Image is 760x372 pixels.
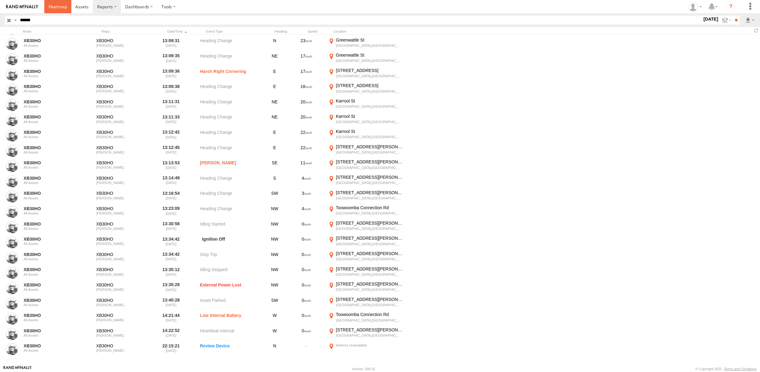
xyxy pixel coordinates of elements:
[24,206,83,211] a: XB30HO
[336,83,403,88] div: [STREET_ADDRESS]
[288,114,325,128] div: 20
[24,349,83,352] div: All Assets
[264,37,285,51] div: N
[24,242,83,246] div: All Assets
[726,2,736,12] i: ?
[159,327,183,341] label: 14:22:52 [DATE]
[24,53,83,59] a: XB30HO
[264,52,285,66] div: NE
[264,174,285,189] div: S
[96,120,156,124] div: [PERSON_NAME]
[264,281,285,295] div: NW
[336,37,403,43] div: Greenwattle St
[200,159,261,173] label: [PERSON_NAME]
[327,281,404,295] label: Click to View Event Location
[96,84,156,89] div: XB30HO
[327,52,404,66] label: Click to View Event Location
[24,166,83,169] div: All Assets
[336,150,403,154] div: [GEOGRAPHIC_DATA],[GEOGRAPHIC_DATA]
[327,327,404,341] label: Click to View Event Location
[96,313,156,318] div: XB30HO
[352,367,375,371] div: Version: 305.01
[288,190,325,204] div: 3
[264,114,285,128] div: NE
[200,205,261,219] label: Heading Change
[24,59,83,62] div: All Assets
[288,174,325,189] div: 4
[96,349,156,352] div: [PERSON_NAME]
[13,16,18,25] label: Search Query
[159,251,183,265] label: 13:34:42 [DATE]
[336,303,403,307] div: [GEOGRAPHIC_DATA],[GEOGRAPHIC_DATA]
[159,220,183,234] label: 13:30:58 [DATE]
[336,318,403,322] div: [GEOGRAPHIC_DATA],[GEOGRAPHIC_DATA]
[327,190,404,204] label: Click to View Event Location
[264,251,285,265] div: NW
[336,211,403,215] div: [GEOGRAPHIC_DATA],[GEOGRAPHIC_DATA]
[200,174,261,189] label: Heading Change
[96,190,156,196] div: XB30HO
[288,297,325,311] div: 0
[159,205,183,219] label: 13:23:09 [DATE]
[96,130,156,135] div: XB30HO
[96,74,156,78] div: [PERSON_NAME]
[96,328,156,334] div: XB30HO
[336,220,403,226] div: [STREET_ADDRESS][PERSON_NAME]
[24,38,83,43] a: XB30HO
[159,37,183,51] label: 13:09:31 [DATE]
[264,129,285,143] div: E
[159,342,183,357] label: 22:15:21 [DATE]
[24,99,83,105] a: XB30HO
[336,257,403,261] div: [GEOGRAPHIC_DATA],[GEOGRAPHIC_DATA]
[336,159,403,165] div: [STREET_ADDRESS][PERSON_NAME]
[288,159,325,173] div: 11
[96,99,156,105] div: XB30HO
[96,150,156,154] div: [PERSON_NAME]
[96,318,156,322] div: [PERSON_NAME]
[264,235,285,250] div: NW
[96,343,156,349] div: XB30HO
[159,144,183,158] label: 13:12:45 [DATE]
[264,83,285,97] div: E
[24,181,83,185] div: All Assets
[24,74,83,78] div: All Assets
[288,312,325,326] div: 0
[336,266,403,272] div: [STREET_ADDRESS][PERSON_NAME]
[24,343,83,349] a: XB30HO
[24,318,83,322] div: All Assets
[336,89,403,94] div: [GEOGRAPHIC_DATA],[GEOGRAPHIC_DATA]
[24,236,83,242] a: XB30HO
[96,135,156,139] div: [PERSON_NAME]
[24,298,83,303] a: XB30HO
[327,342,404,357] label: Click to View Event Location
[200,220,261,234] label: Idling Started
[96,298,156,303] div: XB30HO
[200,129,261,143] label: Heading Change
[159,190,183,204] label: 13:16:54 [DATE]
[159,297,183,311] label: 13:40:28 [DATE]
[336,281,403,287] div: [STREET_ADDRESS][PERSON_NAME]
[96,282,156,288] div: XB30HO
[24,252,83,257] a: XB30HO
[200,114,261,128] label: Heading Change
[336,114,403,119] div: Karrool St
[336,242,403,246] div: [GEOGRAPHIC_DATA],[GEOGRAPHIC_DATA]
[327,144,404,158] label: Click to View Event Location
[24,175,83,181] a: XB30HO
[264,297,285,311] div: SW
[24,44,83,47] div: All Assets
[327,251,404,265] label: Click to View Event Location
[288,205,325,219] div: 4
[24,334,83,337] div: All Assets
[336,120,403,124] div: [GEOGRAPHIC_DATA],[GEOGRAPHIC_DATA]
[336,205,403,210] div: Toowoomba Connection Rd
[24,130,83,135] a: XB30HO
[336,235,403,241] div: [STREET_ADDRESS][PERSON_NAME]
[24,120,83,124] div: All Assets
[264,205,285,219] div: NW
[24,303,83,307] div: All Assets
[24,196,83,200] div: All Assets
[264,144,285,158] div: E
[288,266,325,280] div: 0
[327,297,404,311] label: Click to View Event Location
